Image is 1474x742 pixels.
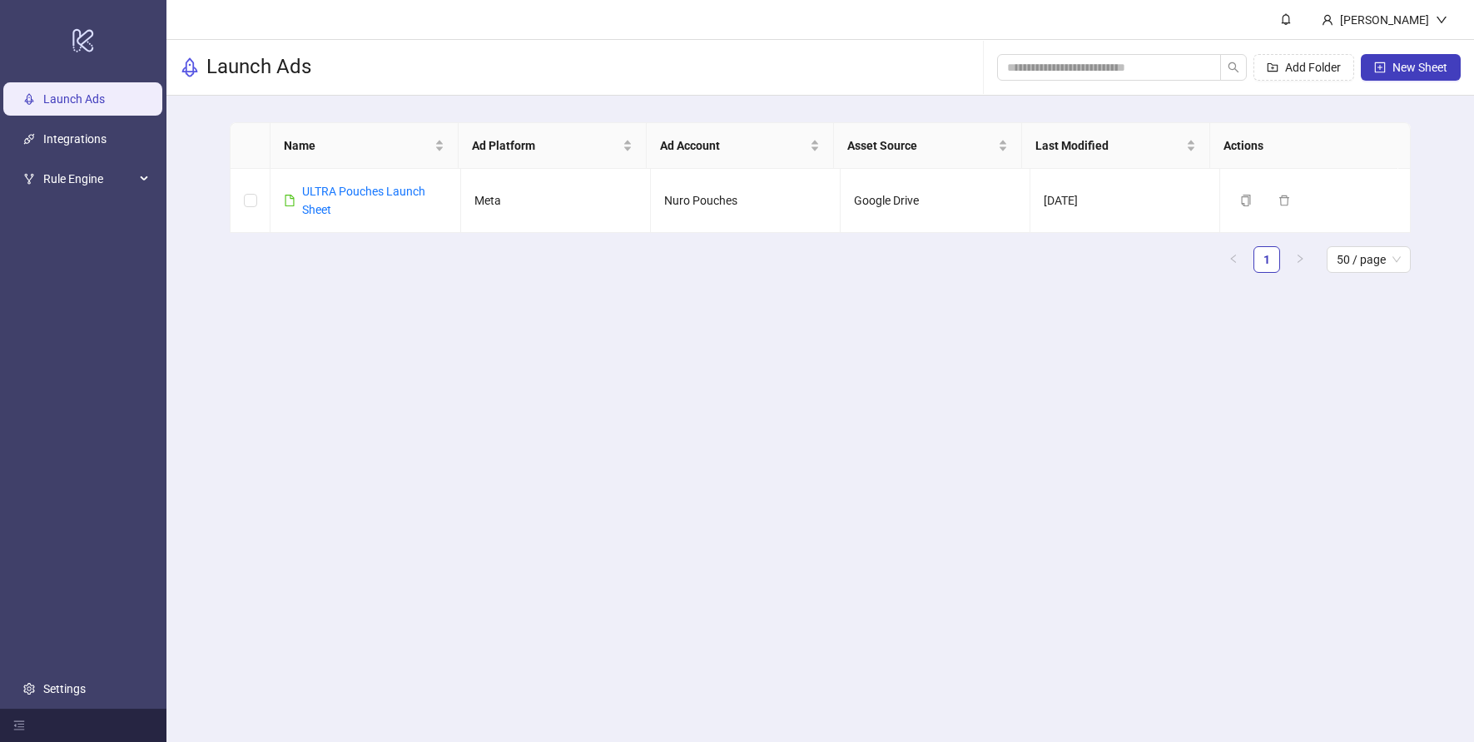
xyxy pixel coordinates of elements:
th: Actions [1210,123,1398,169]
div: [PERSON_NAME] [1333,11,1436,29]
a: Settings [43,682,86,695]
span: down [1436,14,1447,26]
td: Google Drive [841,169,1030,233]
button: Add Folder [1253,54,1354,81]
span: Ad Platform [472,136,619,155]
li: 1 [1253,246,1280,273]
span: New Sheet [1392,61,1447,74]
span: Add Folder [1285,61,1341,74]
td: Nuro Pouches [651,169,841,233]
button: left [1220,246,1247,273]
span: plus-square [1374,62,1386,73]
span: fork [23,173,35,185]
a: Integrations [43,132,107,146]
span: user [1322,14,1333,26]
th: Ad Platform [459,123,647,169]
span: left [1228,254,1238,264]
button: right [1287,246,1313,273]
li: Previous Page [1220,246,1247,273]
span: Asset Source [847,136,995,155]
span: search [1228,62,1239,73]
th: Last Modified [1022,123,1210,169]
span: menu-fold [13,720,25,731]
span: Rule Engine [43,162,135,195]
span: folder-add [1267,62,1278,73]
span: bell [1280,13,1292,25]
a: Launch Ads [43,92,105,106]
span: rocket [180,57,200,77]
li: Next Page [1287,246,1313,273]
span: file [284,195,295,206]
td: [DATE] [1030,169,1220,233]
span: right [1295,254,1305,264]
div: Page Size [1327,246,1411,273]
button: New Sheet [1361,54,1461,81]
th: Name [270,123,459,169]
span: Name [284,136,431,155]
th: Ad Account [647,123,835,169]
td: Meta [461,169,651,233]
a: 1 [1254,247,1279,272]
th: Asset Source [834,123,1022,169]
span: delete [1278,195,1290,206]
span: copy [1240,195,1252,206]
span: Ad Account [660,136,807,155]
span: Last Modified [1035,136,1183,155]
span: 50 / page [1337,247,1401,272]
a: ULTRA Pouches Launch Sheet [302,185,425,216]
h3: Launch Ads [206,54,311,81]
